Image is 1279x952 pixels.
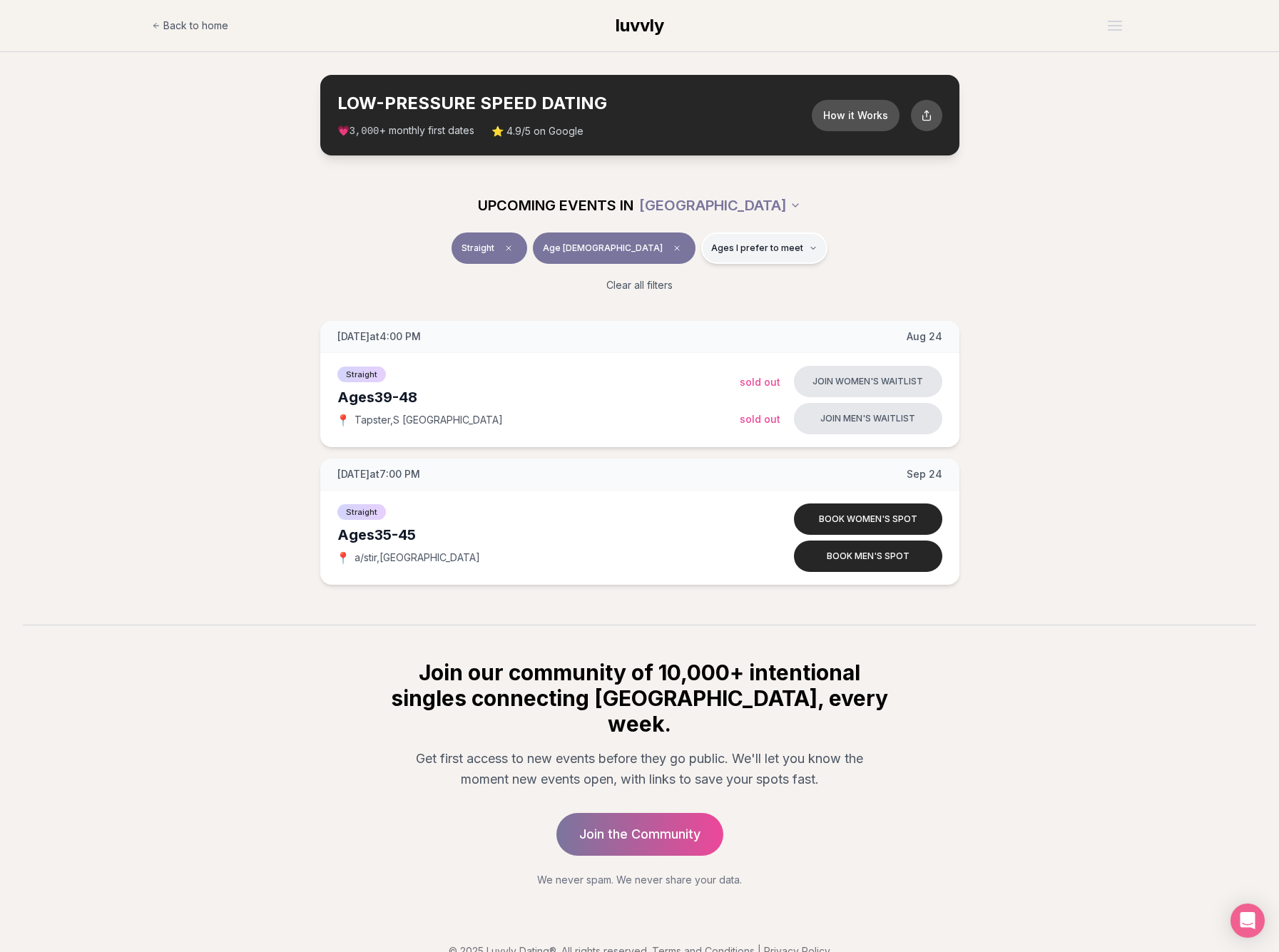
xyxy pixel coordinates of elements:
button: How it Works [812,100,900,131]
span: [DATE] at 4:00 PM [337,329,421,344]
button: Age [DEMOGRAPHIC_DATA]Clear age [533,232,695,264]
button: Open menu [1102,15,1128,36]
span: [DATE] at 7:00 PM [337,467,420,481]
a: Join the Community [556,813,723,856]
span: Straight [337,367,386,382]
span: 📍 [337,552,349,563]
span: Aug 24 [907,329,942,344]
h2: LOW-PRESSURE SPEED DATING [337,92,812,115]
span: Clear event type filter [500,240,517,257]
span: a/stir , [GEOGRAPHIC_DATA] [355,551,480,565]
span: 💗 + monthly first dates [337,123,474,138]
a: Back to home [152,11,228,40]
button: Join men's waitlist [794,403,942,434]
span: Sold Out [740,376,780,388]
button: Book women's spot [794,503,942,535]
span: 📍 [337,414,349,426]
span: Straight [337,504,386,520]
span: Tapster , S [GEOGRAPHIC_DATA] [355,413,503,427]
button: Book men's spot [794,541,942,572]
button: Clear all filters [598,270,681,301]
a: luvvly [616,14,664,37]
button: Ages I prefer to meet [701,232,827,264]
div: Open Intercom Messenger [1230,904,1265,938]
span: Back to home [163,19,228,33]
span: Straight [462,242,494,254]
span: Sep 24 [907,467,942,481]
span: Clear age [668,240,686,257]
button: StraightClear event type filter [452,232,527,264]
p: We never spam. We never share your data. [389,873,891,887]
span: luvvly [616,15,664,36]
span: ⭐ 4.9/5 on Google [491,124,584,138]
span: Ages I prefer to meet [711,242,803,254]
button: Join women's waitlist [794,366,942,397]
span: Age [DEMOGRAPHIC_DATA] [543,242,663,254]
h2: Join our community of 10,000+ intentional singles connecting [GEOGRAPHIC_DATA], every week. [389,660,891,737]
span: UPCOMING EVENTS IN [478,195,633,215]
p: Get first access to new events before they go public. We'll let you know the moment new events op... [400,748,880,790]
div: Ages 35-45 [337,525,740,545]
span: 3,000 [350,126,379,137]
span: Sold Out [740,413,780,425]
div: Ages 39-48 [337,387,740,407]
button: [GEOGRAPHIC_DATA] [639,190,801,221]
